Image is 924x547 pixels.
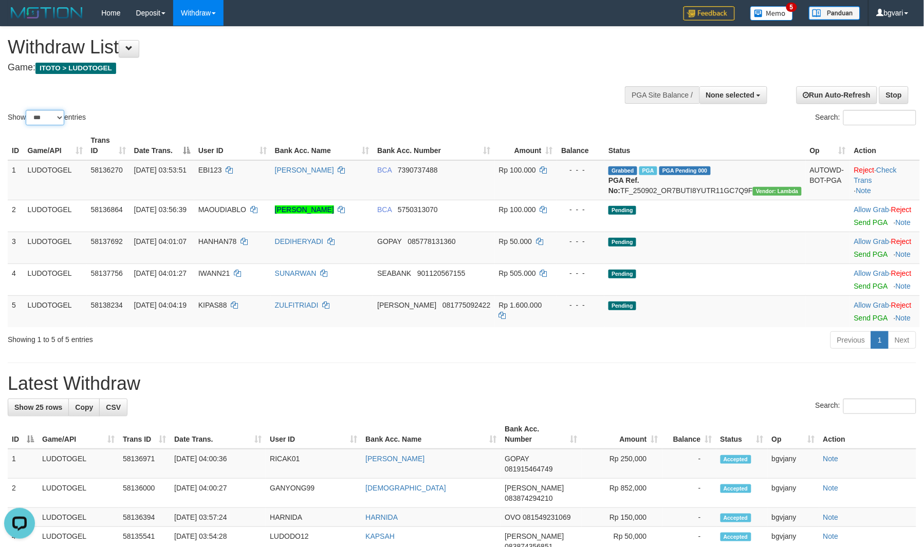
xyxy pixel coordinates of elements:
[720,484,751,493] span: Accepted
[896,218,911,227] a: Note
[398,205,438,214] span: Copy 5750313070 to clipboard
[753,187,802,196] span: Vendor URL: https://order7.1velocity.biz
[8,63,606,73] h4: Game:
[891,269,912,277] a: Reject
[720,514,751,522] span: Accepted
[408,237,455,246] span: Copy 085778131360 to clipboard
[797,86,877,104] a: Run Auto-Refresh
[24,131,87,160] th: Game/API: activate to sort column ascending
[561,165,600,175] div: - - -
[499,166,536,174] span: Rp 100.000
[854,282,888,290] a: Send PGA
[854,166,897,184] a: Check Trans
[523,513,571,521] span: Copy 081549231069 to clipboard
[896,314,911,322] a: Note
[561,204,600,215] div: - - -
[198,237,237,246] span: HANHAN78
[8,110,86,125] label: Show entries
[8,263,24,295] td: 4
[8,399,69,416] a: Show 25 rows
[4,4,35,35] button: Open LiveChat chat widget
[499,269,536,277] span: Rp 505.000
[823,455,839,463] a: Note
[608,301,636,310] span: Pending
[891,237,912,246] a: Reject
[91,301,123,309] span: 58138234
[35,63,116,74] span: ITOTO > LUDOTOGEL
[8,373,916,394] h1: Latest Withdraw
[720,455,751,464] span: Accepted
[398,166,438,174] span: Copy 7390737488 to clipboard
[505,465,552,473] span: Copy 081915464749 to clipboard
[361,420,501,449] th: Bank Acc. Name: activate to sort column ascending
[854,301,889,309] a: Allow Grab
[639,166,657,175] span: Marked by bgvjany
[625,86,699,104] div: PGA Site Balance /
[850,160,920,200] td: · ·
[170,420,266,449] th: Date Trans.: activate to sort column ascending
[823,513,839,521] a: Note
[365,455,424,463] a: [PERSON_NAME]
[8,160,24,200] td: 1
[499,205,536,214] span: Rp 100.000
[24,263,87,295] td: LUDOTOGEL
[91,237,123,246] span: 58137692
[266,479,361,508] td: GANYONG99
[768,420,819,449] th: Op: activate to sort column ascending
[505,532,564,540] span: [PERSON_NAME]
[823,532,839,540] a: Note
[830,331,872,349] a: Previous
[806,160,850,200] td: AUTOWD-BOT-PGA
[582,479,662,508] td: Rp 852,000
[505,494,552,502] span: Copy 083874294210 to clipboard
[275,237,323,246] a: DEDIHERYADI
[275,301,319,309] a: ZULFITRIADI
[119,449,170,479] td: 58136971
[850,263,920,295] td: ·
[683,6,735,21] img: Feedback.jpg
[561,236,600,247] div: - - -
[854,218,888,227] a: Send PGA
[819,420,916,449] th: Action
[501,420,581,449] th: Bank Acc. Number: activate to sort column ascending
[505,513,521,521] span: OVO
[8,232,24,263] td: 3
[14,403,62,411] span: Show 25 rows
[850,295,920,327] td: ·
[582,508,662,527] td: Rp 150,000
[750,6,793,21] img: Button%20Memo.svg
[823,484,839,492] a: Note
[768,449,819,479] td: bgvjany
[854,237,889,246] a: Allow Grab
[854,250,888,258] a: Send PGA
[87,131,130,160] th: Trans ID: activate to sort column ascending
[850,200,920,232] td: ·
[134,237,187,246] span: [DATE] 04:01:07
[91,269,123,277] span: 58137756
[373,131,494,160] th: Bank Acc. Number: activate to sort column ascending
[119,420,170,449] th: Trans ID: activate to sort column ascending
[879,86,909,104] a: Stop
[888,331,916,349] a: Next
[170,508,266,527] td: [DATE] 03:57:24
[608,176,639,195] b: PGA Ref. No:
[896,250,911,258] a: Note
[662,508,716,527] td: -
[662,479,716,508] td: -
[854,205,891,214] span: ·
[768,479,819,508] td: bgvjany
[499,301,542,309] span: Rp 1.600.000
[130,131,194,160] th: Date Trans.: activate to sort column descending
[417,269,465,277] span: Copy 901120567155 to clipboard
[706,91,755,99] span: None selected
[854,269,889,277] a: Allow Grab
[816,399,916,414] label: Search:
[720,533,751,541] span: Accepted
[843,399,916,414] input: Search:
[871,331,889,349] a: 1
[170,479,266,508] td: [DATE] 04:00:27
[659,166,711,175] span: PGA Pending
[716,420,768,449] th: Status: activate to sort column ascending
[854,237,891,246] span: ·
[8,131,24,160] th: ID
